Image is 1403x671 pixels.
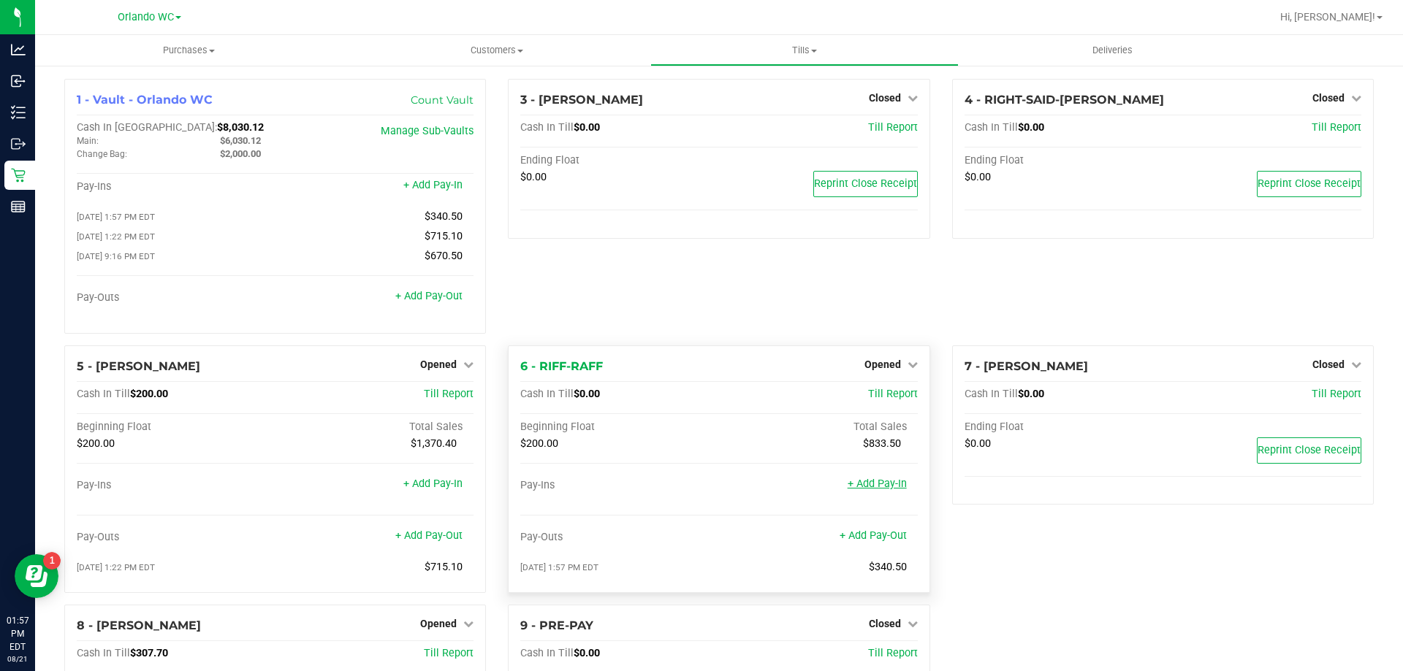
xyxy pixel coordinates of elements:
[343,44,650,57] span: Customers
[395,529,463,542] a: + Add Pay-Out
[220,148,261,159] span: $2,000.00
[7,614,28,653] p: 01:57 PM EDT
[959,35,1266,66] a: Deliveries
[425,230,463,242] span: $715.10
[869,618,901,629] span: Closed
[77,121,217,134] span: Cash In [GEOGRAPHIC_DATA]:
[77,149,127,159] span: Change Bag:
[275,421,474,434] div: Total Sales
[1257,171,1361,197] button: Reprint Close Receipt
[1257,437,1361,464] button: Reprint Close Receipt
[130,388,168,400] span: $200.00
[77,359,200,373] span: 5 - [PERSON_NAME]
[868,647,918,659] a: Till Report
[520,388,574,400] span: Cash In Till
[35,35,343,66] a: Purchases
[651,44,957,57] span: Tills
[77,291,275,304] div: Pay-Outs
[520,531,719,544] div: Pay-Outs
[11,199,26,214] inline-svg: Reports
[1258,444,1361,456] span: Reprint Close Receipt
[1312,388,1361,400] a: Till Report
[77,562,155,572] span: [DATE] 1:22 PM EDT
[869,561,907,573] span: $340.50
[77,618,201,632] span: 8 - [PERSON_NAME]
[403,478,463,490] a: + Add Pay-In
[11,74,26,88] inline-svg: Inbound
[77,212,155,222] span: [DATE] 1:57 PM EDT
[520,93,643,107] span: 3 - [PERSON_NAME]
[520,562,598,572] span: [DATE] 1:57 PM EDT
[520,359,603,373] span: 6 - RIFF-RAFF
[77,388,130,400] span: Cash In Till
[965,359,1088,373] span: 7 - [PERSON_NAME]
[425,561,463,573] span: $715.10
[343,35,650,66] a: Customers
[7,653,28,664] p: 08/21
[520,171,547,183] span: $0.00
[77,647,130,659] span: Cash In Till
[35,44,343,57] span: Purchases
[574,647,600,659] span: $0.00
[1312,358,1345,370] span: Closed
[77,93,213,107] span: 1 - Vault - Orlando WC
[15,554,58,598] iframe: Resource center
[574,388,600,400] span: $0.00
[424,388,474,400] a: Till Report
[11,105,26,120] inline-svg: Inventory
[868,121,918,134] a: Till Report
[520,479,719,492] div: Pay-Ins
[411,93,474,107] a: Count Vault
[965,171,991,183] span: $0.00
[77,180,275,193] div: Pay-Ins
[965,437,991,450] span: $0.00
[520,618,593,632] span: 9 - PRE-PAY
[1258,177,1361,190] span: Reprint Close Receipt
[1280,11,1375,23] span: Hi, [PERSON_NAME]!
[425,210,463,223] span: $340.50
[11,42,26,57] inline-svg: Analytics
[77,479,275,492] div: Pay-Ins
[719,421,918,434] div: Total Sales
[1018,388,1044,400] span: $0.00
[411,437,457,450] span: $1,370.40
[520,421,719,434] div: Beginning Float
[43,552,61,570] iframe: Resource center unread badge
[520,121,574,134] span: Cash In Till
[420,618,457,629] span: Opened
[520,154,719,167] div: Ending Float
[77,231,155,242] span: [DATE] 1:22 PM EDT
[420,358,457,370] span: Opened
[814,177,917,190] span: Reprint Close Receipt
[403,179,463,191] a: + Add Pay-In
[965,421,1163,434] div: Ending Float
[574,121,600,134] span: $0.00
[864,358,901,370] span: Opened
[868,388,918,400] a: Till Report
[1018,121,1044,134] span: $0.00
[869,92,901,104] span: Closed
[965,121,1018,134] span: Cash In Till
[77,136,99,146] span: Main:
[220,135,261,146] span: $6,030.12
[77,531,275,544] div: Pay-Outs
[965,154,1163,167] div: Ending Float
[1312,121,1361,134] a: Till Report
[395,290,463,302] a: + Add Pay-Out
[1073,44,1152,57] span: Deliveries
[840,529,907,542] a: + Add Pay-Out
[424,647,474,659] a: Till Report
[217,121,264,134] span: $8,030.12
[118,11,174,23] span: Orlando WC
[1312,92,1345,104] span: Closed
[965,93,1164,107] span: 4 - RIGHT-SAID-[PERSON_NAME]
[848,478,907,490] a: + Add Pay-In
